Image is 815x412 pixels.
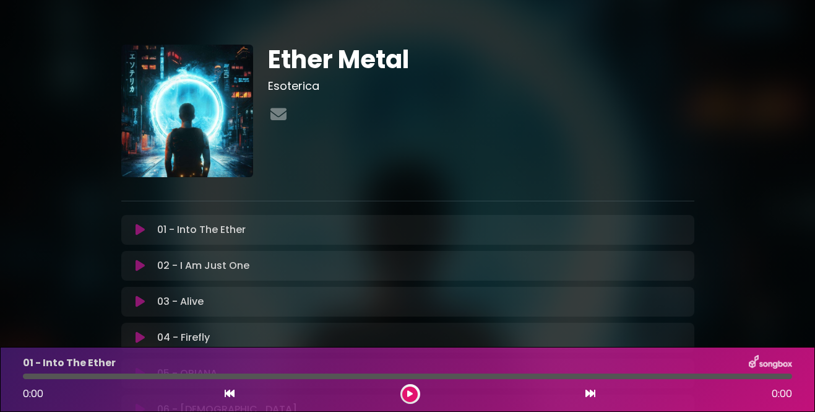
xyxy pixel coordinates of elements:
p: 01 - Into The Ether [23,356,116,370]
p: 03 - Alive [157,294,204,309]
h3: Esoterica [268,79,694,93]
span: 0:00 [772,387,792,401]
img: songbox-logo-white.png [749,355,792,371]
p: 04 - Firefly [157,330,210,345]
img: rVbISDXQzm4B1wKLmr3z [121,45,254,177]
span: 0:00 [23,387,43,401]
p: 01 - Into The Ether [157,222,246,237]
p: 02 - I Am Just One [157,258,249,273]
h1: Ether Metal [268,45,694,74]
